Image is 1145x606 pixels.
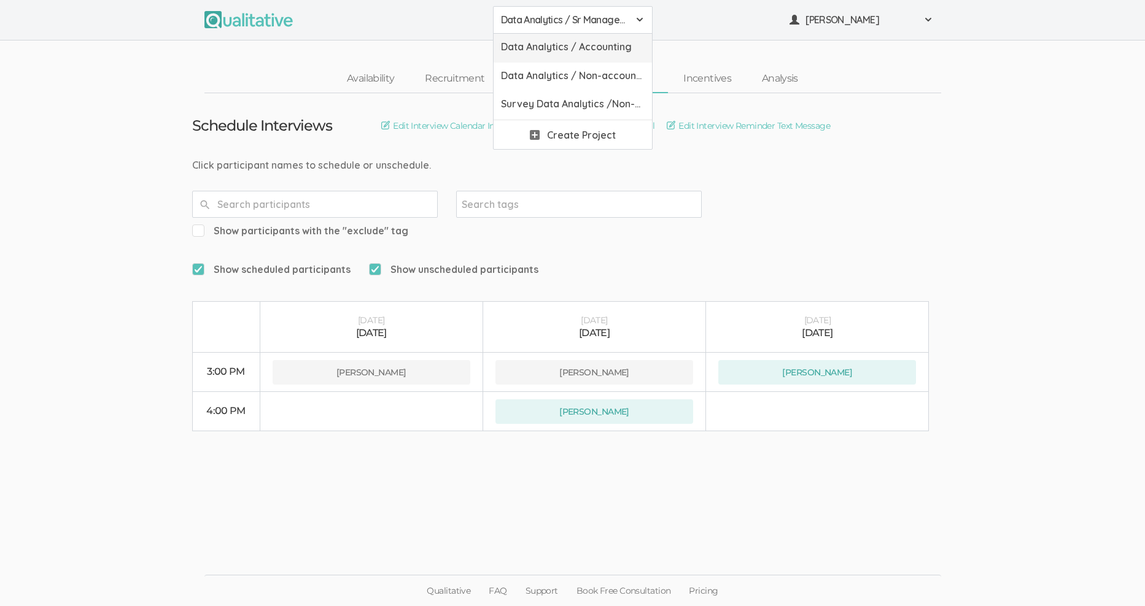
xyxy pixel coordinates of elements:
button: Data Analytics / Sr Management [493,6,653,34]
div: [DATE] [495,326,693,340]
a: FAQ [479,575,516,606]
div: [DATE] [273,314,470,326]
div: 4:00 PM [205,404,247,418]
div: 3:00 PM [205,365,247,379]
span: Create Project [547,128,616,142]
div: [DATE] [273,326,470,340]
a: Support [516,575,567,606]
a: Availability [332,66,409,92]
h3: Schedule Interviews [192,118,333,134]
a: Analysis [747,66,813,92]
span: Show unscheduled participants [369,263,538,277]
span: Show scheduled participants [192,263,351,277]
div: [DATE] [495,314,693,326]
span: Data Analytics / Sr Management [501,13,629,27]
a: Edit Interview Calendar Invite [381,119,509,132]
div: [DATE] [718,314,916,326]
a: Qualitative [417,575,479,606]
button: [PERSON_NAME] [782,6,941,34]
a: Survey Data Analytics /Non-accounting [494,91,652,120]
button: [PERSON_NAME] [718,360,916,385]
div: [DATE] [718,326,916,340]
input: Search tags [462,196,538,212]
img: plus.svg [530,130,540,140]
div: Click participant names to schedule or unschedule. [192,158,953,172]
span: Survey Data Analytics /Non-accounting [501,97,645,111]
span: [PERSON_NAME] [805,13,916,27]
a: Pricing [680,575,727,606]
span: Data Analytics / Accounting [501,40,645,54]
a: Data Analytics / Non-accounting [494,63,652,91]
a: Incentives [668,66,747,92]
span: Show participants with the "exclude" tag [192,224,408,238]
a: Edit Interview Reminder Text Message [667,119,830,132]
button: [PERSON_NAME] [495,399,693,424]
a: Recruitment [409,66,500,92]
button: [PERSON_NAME] [273,360,470,385]
input: Search participants [192,191,438,218]
a: Create Project [494,120,652,149]
img: Qualitative [204,11,293,28]
span: Data Analytics / Non-accounting [501,69,645,83]
a: Data Analytics / Accounting [494,34,652,63]
a: Book Free Consultation [567,575,680,606]
button: [PERSON_NAME] [495,360,693,385]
